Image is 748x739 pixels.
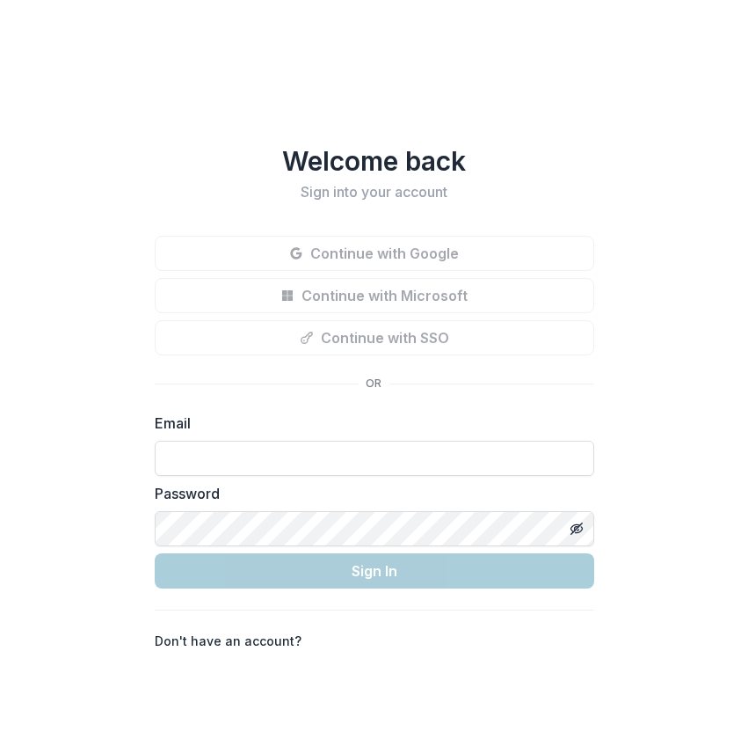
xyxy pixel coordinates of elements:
button: Continue with Microsoft [155,278,594,313]
button: Continue with Google [155,236,594,271]
label: Password [155,483,584,504]
label: Email [155,413,584,434]
button: Continue with SSO [155,320,594,355]
button: Sign In [155,553,594,589]
h2: Sign into your account [155,184,594,201]
p: Don't have an account? [155,632,301,650]
h1: Welcome back [155,145,594,177]
button: Toggle password visibility [563,515,591,543]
